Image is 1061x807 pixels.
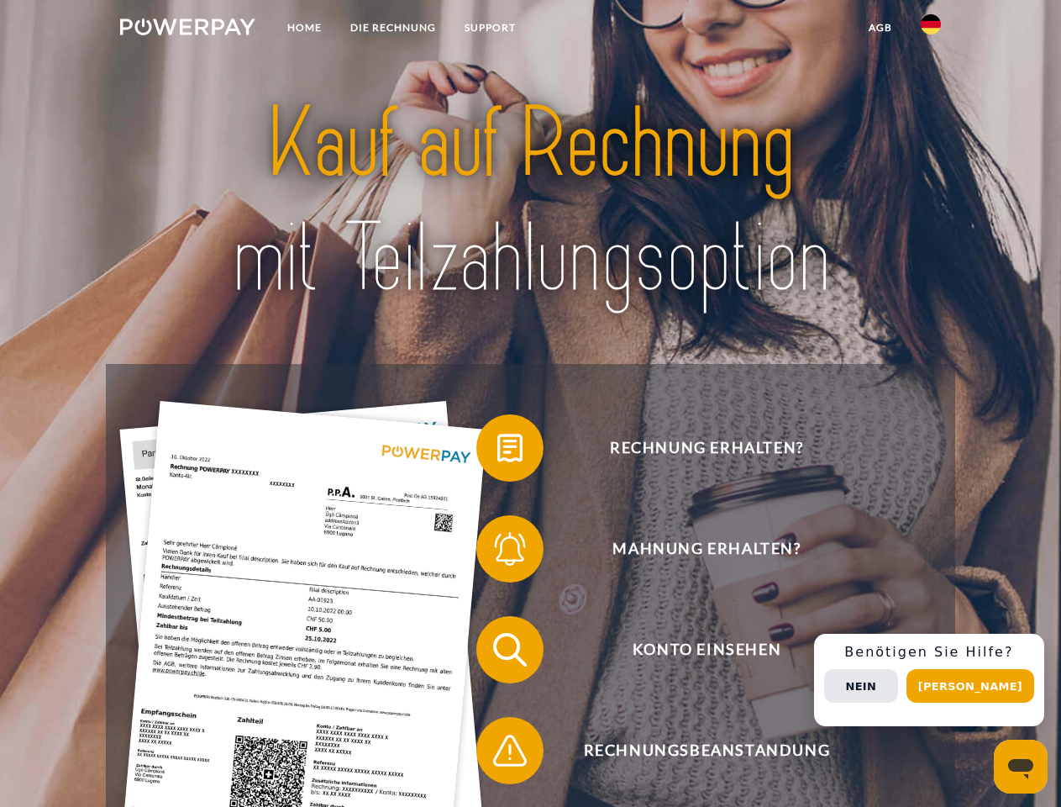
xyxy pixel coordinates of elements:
img: qb_search.svg [489,629,531,671]
button: [PERSON_NAME] [906,669,1034,703]
a: Home [273,13,336,43]
span: Konto einsehen [501,616,912,683]
a: DIE RECHNUNG [336,13,450,43]
span: Rechnung erhalten? [501,414,912,482]
button: Rechnung erhalten? [476,414,913,482]
a: agb [854,13,906,43]
h3: Benötigen Sie Hilfe? [824,644,1034,661]
img: qb_warning.svg [489,730,531,772]
button: Nein [824,669,898,703]
button: Rechnungsbeanstandung [476,717,913,784]
img: title-powerpay_de.svg [160,81,901,322]
iframe: Schaltfläche zum Öffnen des Messaging-Fensters [994,740,1048,794]
a: SUPPORT [450,13,530,43]
img: qb_bill.svg [489,427,531,469]
button: Mahnung erhalten? [476,515,913,583]
span: Mahnung erhalten? [501,515,912,583]
span: Rechnungsbeanstandung [501,717,912,784]
img: qb_bell.svg [489,528,531,570]
button: Konto einsehen [476,616,913,683]
img: de [921,14,941,34]
div: Schnellhilfe [814,634,1044,726]
img: logo-powerpay-white.svg [120,18,255,35]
